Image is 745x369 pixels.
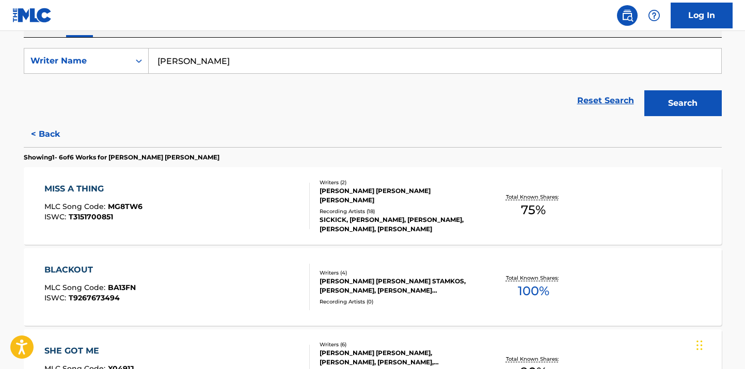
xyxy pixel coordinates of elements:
div: BLACKOUT [44,264,136,276]
button: Search [644,90,722,116]
div: SHE GOT ME [44,345,134,357]
p: Total Known Shares: [506,193,561,201]
span: MLC Song Code : [44,202,108,211]
div: Recording Artists ( 18 ) [320,207,475,215]
img: MLC Logo [12,8,52,23]
div: [PERSON_NAME] [PERSON_NAME], [PERSON_NAME], [PERSON_NAME], [PERSON_NAME], [PERSON_NAME], [PERSON_... [320,348,475,367]
a: Log In [671,3,733,28]
span: T9267673494 [69,293,120,302]
form: Search Form [24,48,722,121]
iframe: Chat Widget [693,319,745,369]
div: MISS A THING [44,183,142,195]
span: T3151700851 [69,212,113,221]
button: < Back [24,121,86,147]
img: help [648,9,660,22]
span: MLC Song Code : [44,283,108,292]
div: Help [644,5,664,26]
div: [PERSON_NAME] [PERSON_NAME] STAMKOS, [PERSON_NAME], [PERSON_NAME] [PERSON_NAME] [PERSON_NAME] [320,277,475,295]
a: MISS A THINGMLC Song Code:MG8TW6ISWC:T3151700851Writers (2)[PERSON_NAME] [PERSON_NAME] [PERSON_NA... [24,167,722,245]
a: Public Search [617,5,638,26]
img: search [621,9,633,22]
div: Writers ( 2 ) [320,179,475,186]
span: 100 % [518,282,549,300]
div: [PERSON_NAME] [PERSON_NAME] [PERSON_NAME] [320,186,475,205]
span: BA13FN [108,283,136,292]
div: Drag [696,330,703,361]
div: SICKICK, [PERSON_NAME], [PERSON_NAME], [PERSON_NAME], [PERSON_NAME] [320,215,475,234]
p: Showing 1 - 6 of 6 Works for [PERSON_NAME] [PERSON_NAME] [24,153,219,162]
span: ISWC : [44,212,69,221]
div: Writers ( 6 ) [320,341,475,348]
span: MG8TW6 [108,202,142,211]
span: 75 % [521,201,546,219]
div: Writer Name [30,55,123,67]
div: Recording Artists ( 0 ) [320,298,475,306]
a: BLACKOUTMLC Song Code:BA13FNISWC:T9267673494Writers (4)[PERSON_NAME] [PERSON_NAME] STAMKOS, [PERS... [24,248,722,326]
p: Total Known Shares: [506,355,561,363]
div: Writers ( 4 ) [320,269,475,277]
span: ISWC : [44,293,69,302]
a: Reset Search [572,89,639,112]
p: Total Known Shares: [506,274,561,282]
